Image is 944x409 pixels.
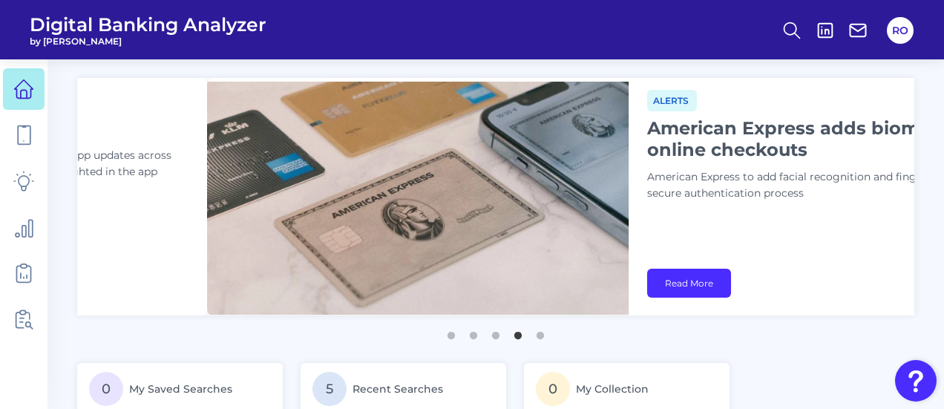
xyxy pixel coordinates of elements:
[312,372,347,406] span: 5
[533,324,548,339] button: 5
[647,269,731,298] a: Read More
[466,324,481,339] button: 2
[536,372,570,406] span: 0
[647,93,697,107] a: Alerts
[30,13,266,36] span: Digital Banking Analyzer
[444,324,459,339] button: 1
[895,360,937,402] button: Open Resource Center
[207,78,629,315] img: bannerImg
[647,90,697,111] span: Alerts
[488,324,503,339] button: 3
[576,382,649,396] span: My Collection
[887,17,914,44] button: RO
[30,36,266,47] span: by [PERSON_NAME]
[89,372,123,406] span: 0
[129,382,232,396] span: My Saved Searches
[511,324,525,339] button: 4
[353,382,443,396] span: Recent Searches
